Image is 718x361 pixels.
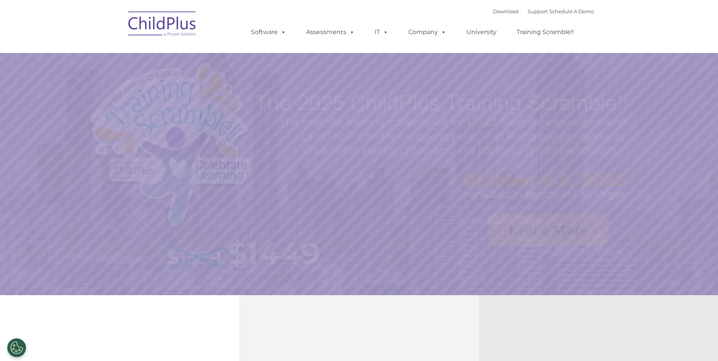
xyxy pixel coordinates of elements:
[488,214,608,246] a: Learn More
[7,338,26,357] button: Cookies Settings
[509,25,581,40] a: Training Scramble!!
[367,25,396,40] a: IT
[125,6,200,44] img: ChildPlus by Procare Solutions
[401,25,454,40] a: Company
[243,25,294,40] a: Software
[493,8,594,14] font: |
[459,25,504,40] a: University
[493,8,519,14] a: Download
[528,8,548,14] a: Support
[549,8,594,14] a: Schedule A Demo
[299,25,362,40] a: Assessments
